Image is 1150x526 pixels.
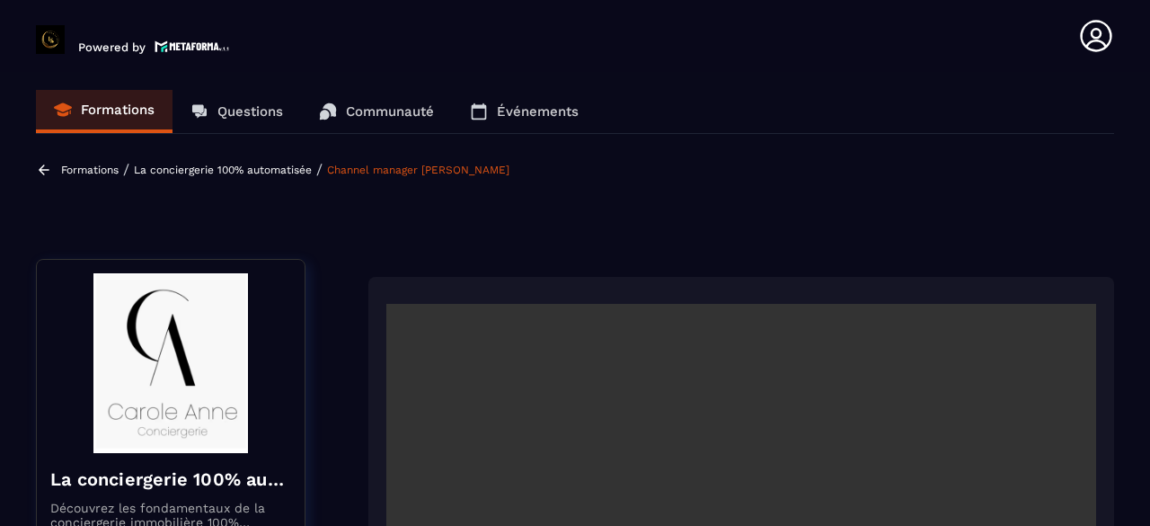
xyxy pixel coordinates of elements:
[50,467,291,492] h4: La conciergerie 100% automatisée
[50,273,291,453] img: banner
[172,90,301,133] a: Questions
[316,161,323,178] span: /
[61,164,119,176] a: Formations
[497,103,579,120] p: Événements
[327,164,509,176] a: Channel manager [PERSON_NAME]
[346,103,434,120] p: Communauté
[155,39,230,54] img: logo
[123,161,129,178] span: /
[81,102,155,118] p: Formations
[36,25,65,54] img: logo-branding
[134,164,312,176] a: La conciergerie 100% automatisée
[217,103,283,120] p: Questions
[452,90,597,133] a: Événements
[78,40,146,54] p: Powered by
[301,90,452,133] a: Communauté
[36,90,172,133] a: Formations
